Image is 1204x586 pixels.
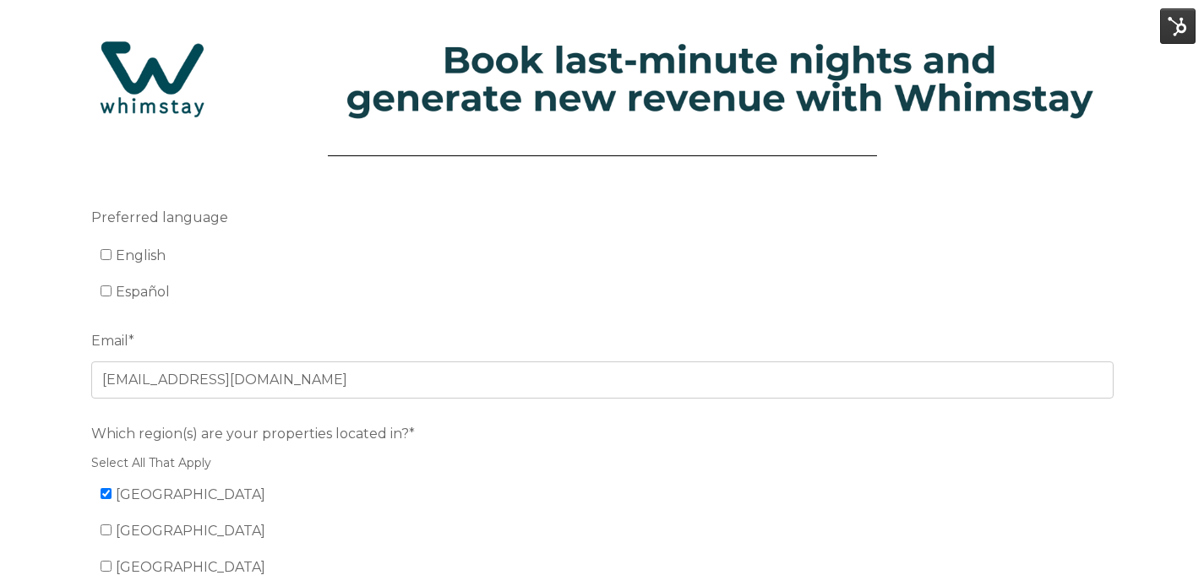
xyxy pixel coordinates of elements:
[116,486,265,502] span: [GEOGRAPHIC_DATA]
[17,17,1187,141] img: Hubspot header for SSOB (4)
[101,488,112,499] input: [GEOGRAPHIC_DATA]
[91,454,1114,472] legend: Select All That Apply
[91,421,415,447] span: Which region(s) are your properties located in?*
[116,284,170,300] span: Español
[91,204,228,231] span: Preferred language
[101,561,112,572] input: [GEOGRAPHIC_DATA]
[101,285,112,296] input: Español
[116,247,166,263] span: English
[1160,8,1196,44] img: HubSpot Tools Menu Toggle
[101,249,112,260] input: English
[116,559,265,575] span: [GEOGRAPHIC_DATA]
[116,523,265,539] span: [GEOGRAPHIC_DATA]
[91,328,128,354] span: Email
[101,524,112,535] input: [GEOGRAPHIC_DATA]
